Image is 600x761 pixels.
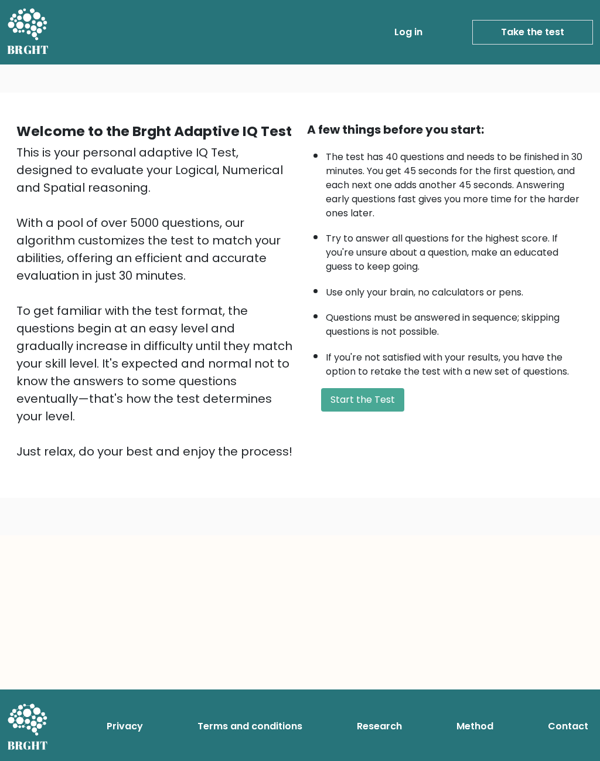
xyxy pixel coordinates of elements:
div: This is your personal adaptive IQ Test, designed to evaluate your Logical, Numerical and Spatial ... [16,144,293,460]
li: Use only your brain, no calculators or pens. [326,280,584,300]
a: Research [352,715,407,738]
a: Log in [390,21,427,44]
h5: BRGHT [7,43,49,57]
a: Method [452,715,498,738]
a: BRGHT [7,5,49,60]
li: Try to answer all questions for the highest score. If you're unsure about a question, make an edu... [326,226,584,274]
a: Privacy [102,715,148,738]
li: If you're not satisfied with your results, you have the option to retake the test with a new set ... [326,345,584,379]
a: Take the test [472,20,593,45]
b: Welcome to the Brght Adaptive IQ Test [16,121,292,141]
a: Terms and conditions [193,715,307,738]
li: The test has 40 questions and needs to be finished in 30 minutes. You get 45 seconds for the firs... [326,144,584,220]
button: Start the Test [321,388,404,412]
a: Contact [543,715,593,738]
div: A few things before you start: [307,121,584,138]
li: Questions must be answered in sequence; skipping questions is not possible. [326,305,584,339]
